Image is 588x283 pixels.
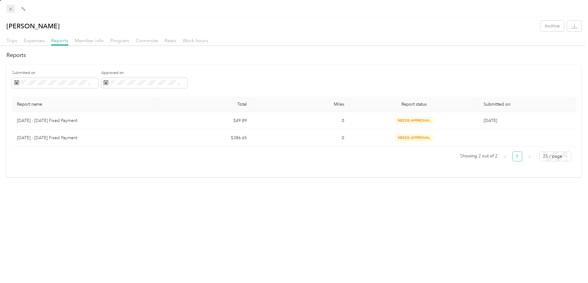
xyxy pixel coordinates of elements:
[528,155,531,159] span: right
[155,129,252,147] td: $386.65
[395,134,433,141] span: needs approval
[479,97,576,112] th: Submitted on
[136,38,158,43] span: Commute
[17,135,150,141] p: [DATE] - [DATE] Fixed Payment
[525,152,534,161] li: Next Page
[503,155,507,159] span: left
[159,102,247,107] div: Total
[543,152,568,161] span: 25 / page
[6,51,582,59] h2: Reports
[512,152,522,161] li: 1
[252,129,349,147] td: 0
[252,112,349,129] td: 0
[500,152,510,161] li: Previous Page
[6,38,17,43] span: Trips
[257,102,344,107] div: Miles
[51,38,68,43] span: Reports
[460,152,497,161] span: Showing 2 out of 2
[484,118,497,123] span: [DATE]
[24,38,45,43] span: Expenses
[525,152,534,161] button: right
[101,70,187,76] label: Approved on
[110,38,129,43] span: Program
[155,112,252,129] td: $49.89
[395,117,433,124] span: needs approval
[539,152,571,161] div: Page Size
[540,21,564,31] button: Archive
[164,38,176,43] span: Rates
[6,21,60,31] p: [PERSON_NAME]
[12,70,98,76] label: Submitted on
[500,152,510,161] button: left
[554,249,588,283] iframe: Everlance-gr Chat Button Frame
[354,102,474,107] span: Report status
[75,38,104,43] span: Member info
[183,38,208,43] span: Work hours
[513,152,522,161] a: 1
[17,117,150,124] p: [DATE] - [DATE] Fixed Payment
[12,97,155,112] th: Report name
